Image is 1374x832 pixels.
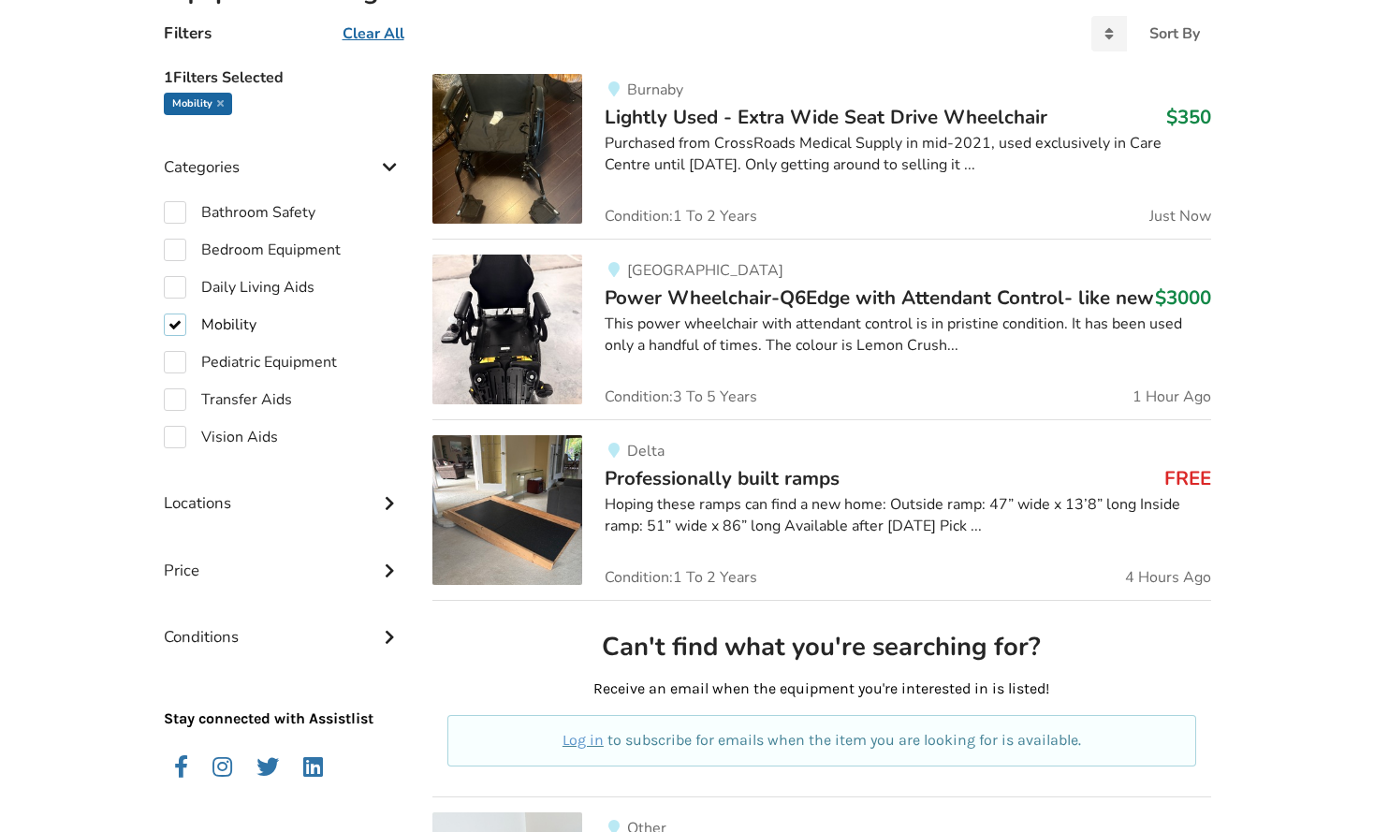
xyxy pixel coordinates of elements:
[447,631,1195,664] h2: Can't find what you're searching for?
[164,314,256,336] label: Mobility
[164,22,212,44] h4: Filters
[432,255,582,404] img: mobility-power wheelchair-q6edge with attendant control- like new
[470,730,1173,752] p: to subscribe for emails when the item you are looking for is available.
[164,426,278,448] label: Vision Aids
[164,388,292,411] label: Transfer Aids
[447,679,1195,700] p: Receive an email when the equipment you're interested in is listed!
[164,276,314,299] label: Daily Living Aids
[1149,209,1211,224] span: Just Now
[605,104,1047,130] span: Lightly Used - Extra Wide Seat Drive Wheelchair
[563,731,604,749] a: Log in
[605,570,757,585] span: Condition: 1 To 2 Years
[164,523,403,590] div: Price
[432,74,1210,239] a: mobility-lightly used - extra wide seat drive wheelchairBurnabyLightly Used - Extra Wide Seat Dri...
[343,23,404,44] u: Clear All
[164,120,403,186] div: Categories
[605,389,757,404] span: Condition: 3 To 5 Years
[164,590,403,656] div: Conditions
[605,133,1210,176] div: Purchased from CrossRoads Medical Supply in mid-2021, used exclusively in Care Centre until [DATE...
[164,59,403,93] h5: 1 Filters Selected
[164,201,315,224] label: Bathroom Safety
[1133,389,1211,404] span: 1 Hour Ago
[627,441,665,461] span: Delta
[605,209,757,224] span: Condition: 1 To 2 Years
[164,93,232,115] div: Mobility
[164,351,337,373] label: Pediatric Equipment
[164,456,403,522] div: Locations
[1149,26,1200,41] div: Sort By
[164,239,341,261] label: Bedroom Equipment
[605,494,1210,537] div: Hoping these ramps can find a new home: Outside ramp: 47” wide x 13’8” long Inside ramp: 51” wide...
[605,285,1154,311] span: Power Wheelchair-Q6Edge with Attendant Control- like new
[432,74,582,224] img: mobility-lightly used - extra wide seat drive wheelchair
[1166,105,1211,129] h3: $350
[164,656,403,730] p: Stay connected with Assistlist
[1164,466,1211,490] h3: FREE
[432,435,582,585] img: mobility-professionally built ramps
[1125,570,1211,585] span: 4 Hours Ago
[1155,285,1211,310] h3: $3000
[627,260,783,281] span: [GEOGRAPHIC_DATA]
[432,419,1210,600] a: mobility-professionally built rampsDeltaProfessionally built rampsFREEHoping these ramps can find...
[605,314,1210,357] div: This power wheelchair with attendant control is in pristine condition. It has been used only a ha...
[627,80,683,100] span: Burnaby
[605,465,840,491] span: Professionally built ramps
[432,239,1210,419] a: mobility-power wheelchair-q6edge with attendant control- like new[GEOGRAPHIC_DATA]Power Wheelchai...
